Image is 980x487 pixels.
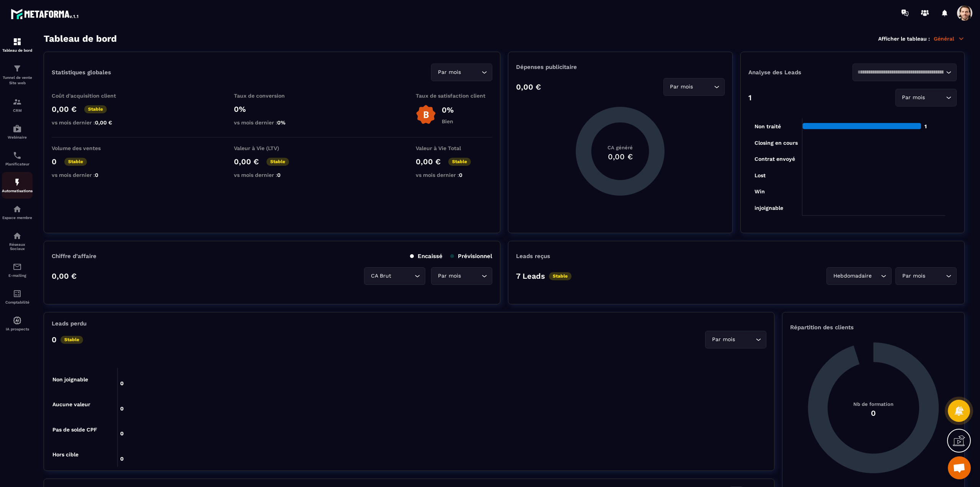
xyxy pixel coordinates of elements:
[2,75,33,86] p: Tunnel de vente Site web
[748,93,751,102] p: 1
[516,82,541,92] p: 0,00 €
[234,105,310,114] p: 0%
[52,451,78,458] tspan: Hors cible
[705,331,766,348] div: Search for option
[948,456,971,479] a: Mở cuộc trò chuyện
[416,105,436,125] img: b-badge-o.b3b20ee6.svg
[234,93,310,99] p: Taux de conversion
[831,272,873,280] span: Hebdomadaire
[2,31,33,58] a: formationformationTableau de bord
[442,105,454,114] p: 0%
[873,272,879,280] input: Search for option
[900,272,927,280] span: Par mois
[52,145,128,151] p: Volume des ventes
[95,119,112,126] span: 0,00 €
[44,33,117,44] h3: Tableau de bord
[277,172,281,178] span: 0
[663,78,725,96] div: Search for option
[2,216,33,220] p: Espace membre
[277,119,286,126] span: 0%
[52,93,128,99] p: Coût d'acquisition client
[13,97,22,106] img: formation
[234,145,310,151] p: Valeur à Vie (LTV)
[895,267,957,285] div: Search for option
[755,156,795,162] tspan: Contrat envoyé
[755,140,798,146] tspan: Closing en cours
[2,283,33,310] a: accountantaccountantComptabilité
[737,335,754,344] input: Search for option
[52,253,96,260] p: Chiffre d’affaire
[857,68,944,77] input: Search for option
[878,36,930,42] p: Afficher le tableau :
[410,253,443,260] p: Encaissé
[13,64,22,73] img: formation
[234,119,310,126] p: vs mois dernier :
[2,108,33,113] p: CRM
[2,257,33,283] a: emailemailE-mailing
[748,69,853,76] p: Analyse des Leads
[2,92,33,118] a: formationformationCRM
[52,376,88,383] tspan: Non joignable
[2,162,33,166] p: Planificateur
[52,105,77,114] p: 0,00 €
[934,35,965,42] p: Général
[13,316,22,325] img: automations
[84,105,107,113] p: Stable
[755,123,781,129] tspan: Non traité
[927,272,944,280] input: Search for option
[668,83,695,91] span: Par mois
[710,335,737,344] span: Par mois
[2,300,33,304] p: Comptabilité
[13,204,22,214] img: automations
[826,267,892,285] div: Search for option
[436,272,462,280] span: Par mois
[2,145,33,172] a: schedulerschedulerPlanificateur
[95,172,98,178] span: 0
[448,158,471,166] p: Stable
[853,64,957,81] div: Search for option
[755,188,765,194] tspan: Win
[442,118,454,124] p: Bien
[416,145,492,151] p: Valeur à Vie Total
[755,172,766,178] tspan: Lost
[549,272,572,280] p: Stable
[516,253,550,260] p: Leads reçus
[755,205,783,211] tspan: injoignable
[2,242,33,251] p: Réseaux Sociaux
[2,189,33,193] p: Automatisations
[436,68,462,77] span: Par mois
[11,7,80,21] img: logo
[895,89,957,106] div: Search for option
[52,172,128,178] p: vs mois dernier :
[516,64,724,70] p: Dépenses publicitaire
[2,226,33,257] a: social-networksocial-networkRéseaux Sociaux
[13,151,22,160] img: scheduler
[2,172,33,199] a: automationsautomationsAutomatisations
[790,324,957,331] p: Répartition des clients
[60,336,83,344] p: Stable
[52,335,57,344] p: 0
[431,267,492,285] div: Search for option
[2,118,33,145] a: automationsautomationsWebinaire
[52,401,90,407] tspan: Aucune valeur
[13,124,22,133] img: automations
[52,119,128,126] p: vs mois dernier :
[2,58,33,92] a: formationformationTunnel de vente Site web
[52,427,97,433] tspan: Pas de solde CPF
[52,271,77,281] p: 0,00 €
[266,158,289,166] p: Stable
[900,93,927,102] span: Par mois
[431,64,492,81] div: Search for option
[416,157,441,166] p: 0,00 €
[13,262,22,271] img: email
[416,93,492,99] p: Taux de satisfaction client
[13,231,22,240] img: social-network
[695,83,712,91] input: Search for option
[369,272,393,280] span: CA Brut
[2,199,33,226] a: automationsautomationsEspace membre
[2,48,33,52] p: Tableau de bord
[234,157,259,166] p: 0,00 €
[393,272,413,280] input: Search for option
[52,320,87,327] p: Leads perdu
[13,178,22,187] img: automations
